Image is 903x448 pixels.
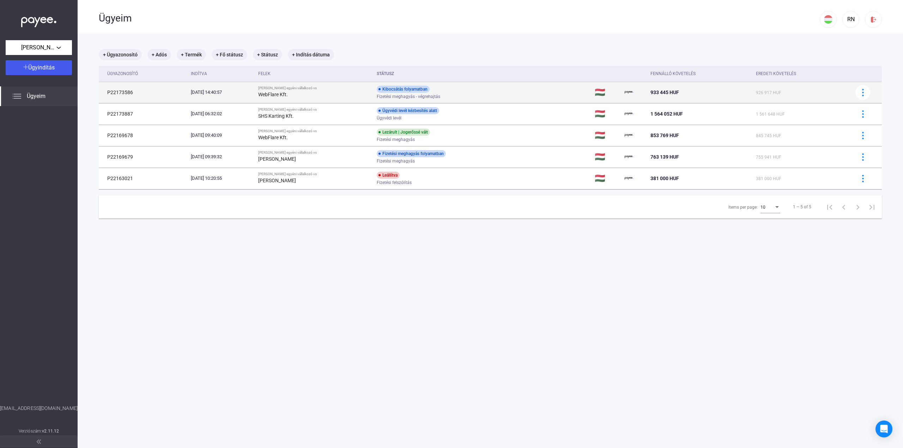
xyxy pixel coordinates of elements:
div: Felek [258,69,271,78]
div: Indítva [191,69,253,78]
img: more-blue [859,110,867,118]
div: Kibocsátás folyamatban [377,86,430,93]
span: 926 917 HUF [756,90,781,95]
strong: [PERSON_NAME] [258,156,296,162]
td: P22173887 [99,103,188,124]
mat-chip: + Ügyazonosító [99,49,142,60]
img: payee-logo [625,174,633,183]
span: 933 445 HUF [650,90,679,95]
div: [PERSON_NAME] egyéni vállalkozó vs [258,129,371,133]
img: arrow-double-left-grey.svg [37,440,41,444]
div: Ügyvédi levél kézbesítés alatt [377,107,439,114]
div: Ügyazonosító [107,69,185,78]
div: Fennálló követelés [650,69,696,78]
img: more-blue [859,132,867,139]
td: 🇭🇺 [592,82,622,103]
mat-chip: + Adós [147,49,171,60]
mat-chip: + Indítás dátuma [288,49,334,60]
div: [DATE] 09:40:09 [191,132,253,139]
div: Ügyeim [99,12,820,24]
mat-chip: + Fő státusz [212,49,247,60]
mat-select: Items per page: [760,203,780,211]
img: more-blue [859,153,867,161]
div: [PERSON_NAME] egyéni vállalkozó vs [258,172,371,176]
span: Fizetési meghagyás [377,157,415,165]
img: list.svg [13,92,21,100]
div: [PERSON_NAME] egyéni vállalkozó vs [258,151,371,155]
button: Last page [865,200,879,214]
span: Fizetési meghagyás - végrehajtás [377,92,440,101]
span: [PERSON_NAME] egyéni vállalkozó [21,43,56,52]
td: P22169678 [99,125,188,146]
span: 381 000 HUF [756,176,781,181]
img: logout-red [870,16,877,23]
span: Fizetési felszólítás [377,178,412,187]
img: more-blue [859,175,867,182]
th: Státusz [374,66,592,82]
strong: SHS Karting Kft. [258,113,294,119]
span: 381 000 HUF [650,176,679,181]
div: 1 – 5 of 5 [793,203,811,211]
button: more-blue [855,171,870,186]
button: First page [823,200,837,214]
button: more-blue [855,85,870,100]
div: Felek [258,69,371,78]
button: Ügyindítás [6,60,72,75]
span: Ügyeim [27,92,46,100]
span: 755 941 HUF [756,155,781,160]
div: Fennálló követelés [650,69,750,78]
div: [PERSON_NAME] egyéni vállalkozó vs [258,108,371,112]
button: more-blue [855,106,870,121]
img: HU [824,15,832,24]
div: [DATE] 14:40:57 [191,89,253,96]
td: 🇭🇺 [592,125,622,146]
td: 🇭🇺 [592,168,622,189]
span: 845 745 HUF [756,133,781,138]
div: Leállítva [377,172,400,179]
td: P22173586 [99,82,188,103]
button: more-blue [855,149,870,164]
button: Next page [851,200,865,214]
td: 🇭🇺 [592,146,622,167]
img: payee-logo [625,131,633,140]
strong: [PERSON_NAME] [258,178,296,183]
td: P22163021 [99,168,188,189]
span: 10 [760,205,765,210]
div: Ügyazonosító [107,69,138,78]
td: P22169679 [99,146,188,167]
div: Items per page: [728,203,758,211]
img: payee-logo [625,88,633,97]
strong: v2.11.12 [42,429,59,434]
mat-chip: + Státusz [253,49,282,60]
button: Previous page [837,200,851,214]
span: 1 561 648 HUF [756,112,785,117]
button: [PERSON_NAME] egyéni vállalkozó [6,40,72,55]
button: RN [842,11,859,28]
span: 1 564 052 HUF [650,111,683,117]
strong: WebFlare Kft. [258,92,288,97]
img: white-payee-white-dot.svg [21,13,56,27]
div: Fizetési meghagyás folyamatban [377,150,446,157]
mat-chip: + Termék [177,49,206,60]
div: Eredeti követelés [756,69,796,78]
img: more-blue [859,89,867,96]
img: payee-logo [625,110,633,118]
div: Open Intercom Messenger [875,421,892,437]
button: HU [820,11,837,28]
span: 763 139 HUF [650,154,679,160]
div: [DATE] 06:32:02 [191,110,253,117]
div: Indítva [191,69,207,78]
div: [PERSON_NAME] egyéni vállalkozó vs [258,86,371,90]
div: [DATE] 09:39:32 [191,153,253,160]
div: RN [845,15,857,24]
div: Lezárult | Jogerőssé vált [377,129,430,136]
span: Fizetési meghagyás [377,135,415,144]
span: Ügyindítás [28,64,55,71]
span: 853 769 HUF [650,133,679,138]
img: plus-white.svg [23,65,28,69]
div: Eredeti követelés [756,69,847,78]
span: Ügyvédi levél [377,114,401,122]
div: [DATE] 10:20:55 [191,175,253,182]
button: logout-red [865,11,882,28]
button: more-blue [855,128,870,143]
